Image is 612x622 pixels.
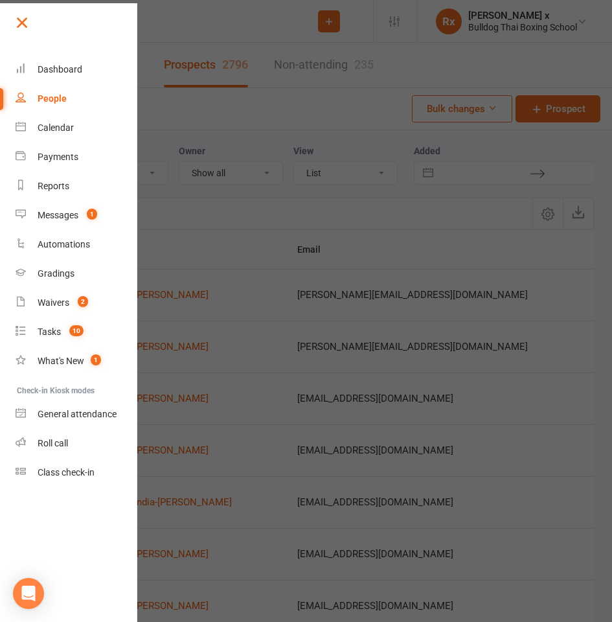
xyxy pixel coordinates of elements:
[16,201,138,230] a: Messages 1
[16,84,138,113] a: People
[16,113,138,143] a: Calendar
[38,239,90,249] div: Automations
[16,172,138,201] a: Reports
[38,467,95,478] div: Class check-in
[38,181,69,191] div: Reports
[16,458,138,487] a: Class kiosk mode
[38,268,74,279] div: Gradings
[38,210,78,220] div: Messages
[91,354,101,365] span: 1
[16,259,138,288] a: Gradings
[16,55,138,84] a: Dashboard
[69,325,84,336] span: 10
[16,143,138,172] a: Payments
[38,297,69,308] div: Waivers
[38,64,82,75] div: Dashboard
[13,578,44,609] div: Open Intercom Messenger
[38,152,78,162] div: Payments
[38,122,74,133] div: Calendar
[78,296,88,307] span: 2
[38,409,117,419] div: General attendance
[16,429,138,458] a: Roll call
[16,347,138,376] a: What's New1
[87,209,97,220] span: 1
[16,288,138,317] a: Waivers 2
[38,93,67,104] div: People
[16,400,138,429] a: General attendance kiosk mode
[38,438,68,448] div: Roll call
[38,327,61,337] div: Tasks
[38,356,84,366] div: What's New
[16,317,138,347] a: Tasks 10
[16,230,138,259] a: Automations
